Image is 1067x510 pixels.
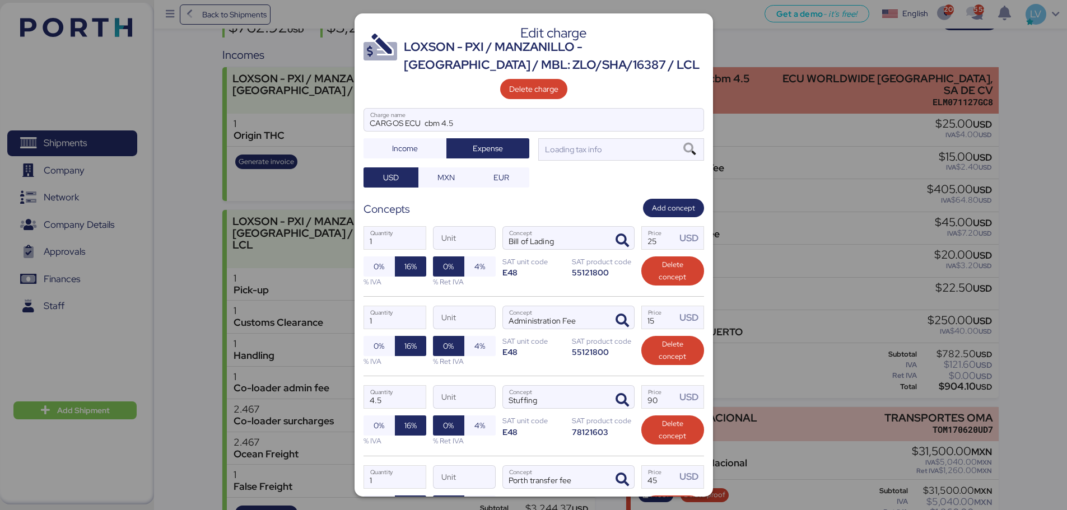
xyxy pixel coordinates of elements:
[464,415,496,436] button: 4%
[503,227,607,249] input: Concept
[446,138,529,158] button: Expense
[404,28,704,38] div: Edit charge
[473,142,503,155] span: Expense
[364,306,426,329] input: Quantity
[404,38,704,74] div: LOXSON - PXI / MANZANILLO - [GEOGRAPHIC_DATA] / MBL: ZLO/SHA/16387 / LCL
[611,389,634,412] button: ConceptConcept
[503,386,607,408] input: Concept
[500,79,567,99] button: Delete charge
[433,415,464,436] button: 0%
[383,171,399,184] span: USD
[509,82,558,96] span: Delete charge
[572,415,635,426] div: SAT product code
[364,167,419,188] button: USD
[404,419,417,432] span: 16%
[418,167,474,188] button: MXN
[474,260,485,273] span: 4%
[364,415,395,436] button: 0%
[679,390,703,404] div: USD
[572,427,635,437] div: 78121603
[502,347,565,357] div: E48
[650,338,695,363] span: Delete concept
[503,466,607,488] input: Concept
[364,256,395,277] button: 0%
[572,347,635,357] div: 55121800
[642,466,677,488] input: Price
[503,306,607,329] input: Concept
[434,306,495,329] input: Unit
[443,260,454,273] span: 0%
[395,256,426,277] button: 16%
[650,259,695,283] span: Delete concept
[474,167,529,188] button: EUR
[364,436,426,446] div: % IVA
[464,336,496,356] button: 4%
[404,260,417,273] span: 16%
[572,495,635,506] div: SAT product code
[364,277,426,287] div: % IVA
[364,336,395,356] button: 0%
[679,231,703,245] div: USD
[364,386,426,408] input: Quantity
[543,143,603,156] div: Loading tax info
[392,142,418,155] span: Income
[611,309,634,333] button: ConceptConcept
[642,306,677,329] input: Price
[464,256,496,277] button: 4%
[364,227,426,249] input: Quantity
[493,171,509,184] span: EUR
[572,256,635,267] div: SAT product code
[433,356,496,367] div: % Ret IVA
[434,386,495,408] input: Unit
[679,311,703,325] div: USD
[572,336,635,347] div: SAT product code
[434,227,495,249] input: Unit
[611,468,634,492] button: ConceptConcept
[643,199,704,217] button: Add concept
[641,415,704,445] button: Delete concept
[502,495,565,506] div: SAT unit code
[502,415,565,426] div: SAT unit code
[395,336,426,356] button: 16%
[474,419,485,432] span: 4%
[364,138,446,158] button: Income
[650,418,695,442] span: Delete concept
[641,256,704,286] button: Delete concept
[364,201,410,217] div: Concepts
[404,339,417,353] span: 16%
[433,277,496,287] div: % Ret IVA
[374,419,384,432] span: 0%
[374,339,384,353] span: 0%
[374,260,384,273] span: 0%
[502,256,565,267] div: SAT unit code
[502,336,565,347] div: SAT unit code
[642,386,677,408] input: Price
[434,466,495,488] input: Unit
[364,356,426,367] div: % IVA
[642,227,677,249] input: Price
[611,229,634,252] button: ConceptConcept
[474,339,485,353] span: 4%
[364,109,703,131] input: Charge name
[679,470,703,484] div: USD
[641,336,704,365] button: Delete concept
[502,267,565,278] div: E48
[443,339,454,353] span: 0%
[443,419,454,432] span: 0%
[364,466,426,488] input: Quantity
[433,256,464,277] button: 0%
[652,202,695,214] span: Add concept
[437,171,455,184] span: MXN
[502,427,565,437] div: E48
[395,415,426,436] button: 16%
[433,336,464,356] button: 0%
[433,436,496,446] div: % Ret IVA
[572,267,635,278] div: 55121800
